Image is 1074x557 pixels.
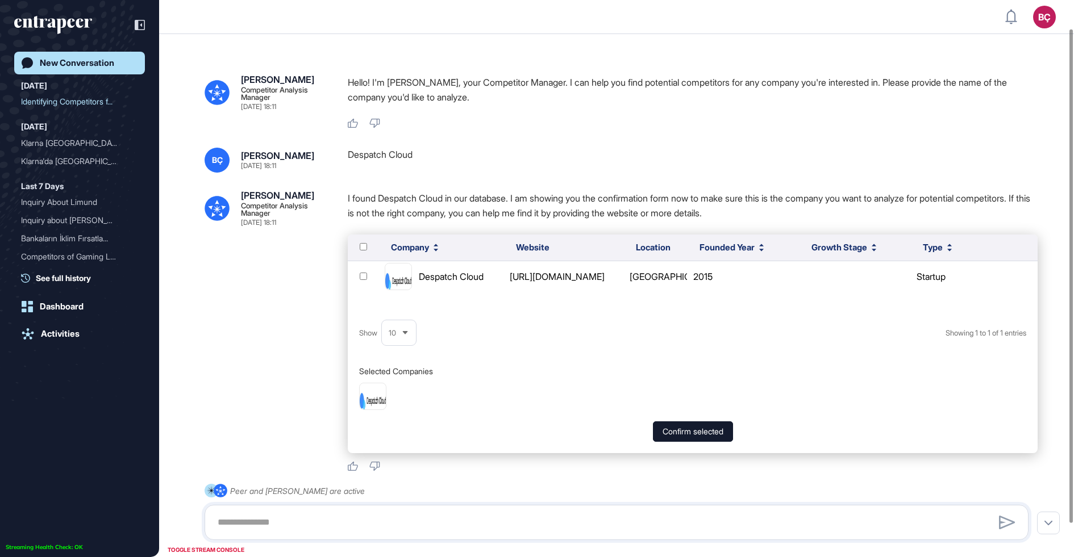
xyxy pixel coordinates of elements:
div: Competitor Analysis Manager [241,202,330,217]
span: Location [636,242,671,253]
div: Showing 1 to 1 of 1 entries [946,325,1026,340]
div: Inquiry About Limund [21,193,129,211]
a: New Conversation [14,52,145,74]
h6: Selected Companies [359,367,433,376]
p: Hello! I'm [PERSON_NAME], your Competitor Manager. I can help you find potential competitors for ... [348,75,1038,104]
div: [DATE] [21,120,47,133]
div: Competitors of Gaming Laptops in the GCC Region [21,248,138,266]
div: [DATE] [21,79,47,93]
div: Klarna'da [GEOGRAPHIC_DATA] ça... [21,152,129,170]
span: 2015 [693,271,713,282]
span: startup [917,271,946,282]
div: Identifying Competitors for Despatch Cloud [21,93,138,111]
div: Competitors of Gaming Lap... [21,248,129,266]
span: Company [391,240,429,255]
div: Inquiry about Florence Nightingale Hospitals [21,211,138,229]
span: Growth Stage [811,240,867,255]
a: See full history [21,272,145,284]
div: Inquiry about [PERSON_NAME]... [21,211,129,229]
a: Dashboard [14,295,145,318]
div: [PERSON_NAME] [241,75,314,84]
div: [DATE] 18:11 [241,219,276,226]
span: See full history [36,272,91,284]
span: BÇ [212,156,223,165]
button: Growth Stage [811,240,876,255]
button: BÇ [1033,6,1056,28]
span: Website [516,242,550,253]
div: [URL][DOMAIN_NAME] [505,269,622,284]
div: Despatch Cloud [348,148,1038,173]
div: Competitor Analysis Manager [241,86,330,101]
div: Bankaların İklim Fırsatla... [21,229,129,248]
button: Confirm selected [653,421,733,442]
span: Show [359,325,377,340]
div: TOGGLE STREAM CONSOLE [165,543,247,557]
span: Founded Year [700,240,755,255]
div: New Conversation [40,58,114,68]
div: Despatch Cloud [419,269,484,284]
button: Founded Year [700,240,764,255]
div: Klarna [GEOGRAPHIC_DATA] çalış... [21,134,129,152]
div: [DATE] 18:11 [241,103,276,110]
div: Identifying Competitors f... [21,93,129,111]
div: Inquiry About Limund [21,193,138,211]
div: [PERSON_NAME] [241,151,314,160]
div: Last 7 Days [21,179,64,193]
span: [GEOGRAPHIC_DATA] [630,271,719,282]
a: Activities [14,323,145,345]
div: [PERSON_NAME] [241,191,314,200]
button: Type [923,240,952,255]
div: Bankaların İklim Fırsatları Analizinde Tespit Ettikleri Fırsatlar [21,229,138,248]
div: entrapeer-logo [14,16,92,34]
span: 10 [389,329,396,337]
div: Klarna Stockholm'da çalışan payment sistemleri uzmanının iletişim bilgileri [21,134,138,152]
div: Activities [41,329,80,339]
div: [DATE] 18:11 [241,162,276,169]
span: Type [923,240,943,255]
img: Despatch Cloud-logo [360,383,386,409]
div: Peer and [PERSON_NAME] are active [230,484,365,498]
button: Company [391,240,438,255]
div: Dashboard [40,301,84,312]
p: I found Despatch Cloud in our database. I am showing you the confirmation form now to make sure t... [348,191,1038,220]
div: Klarna'da Stockholm'da çalışan payment sistemleri ile ilgili birinin iletişim bilgileri [21,152,138,170]
img: Despatch Cloud-logo [385,263,411,290]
